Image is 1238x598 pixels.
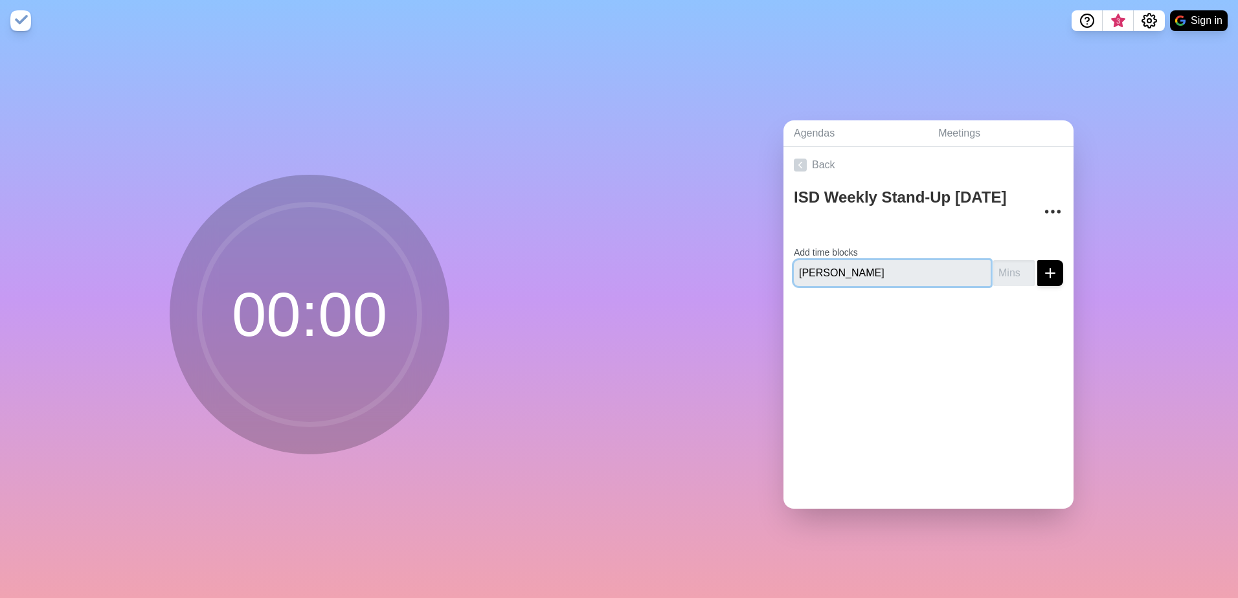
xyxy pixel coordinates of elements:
[1113,16,1123,27] span: 3
[794,260,991,286] input: Name
[1103,10,1134,31] button: What’s new
[1175,16,1186,26] img: google logo
[794,247,858,258] label: Add time blocks
[993,260,1035,286] input: Mins
[1072,10,1103,31] button: Help
[1134,10,1165,31] button: Settings
[783,120,928,147] a: Agendas
[928,120,1074,147] a: Meetings
[783,147,1074,183] a: Back
[10,10,31,31] img: timeblocks logo
[1040,199,1066,225] button: More
[1170,10,1228,31] button: Sign in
